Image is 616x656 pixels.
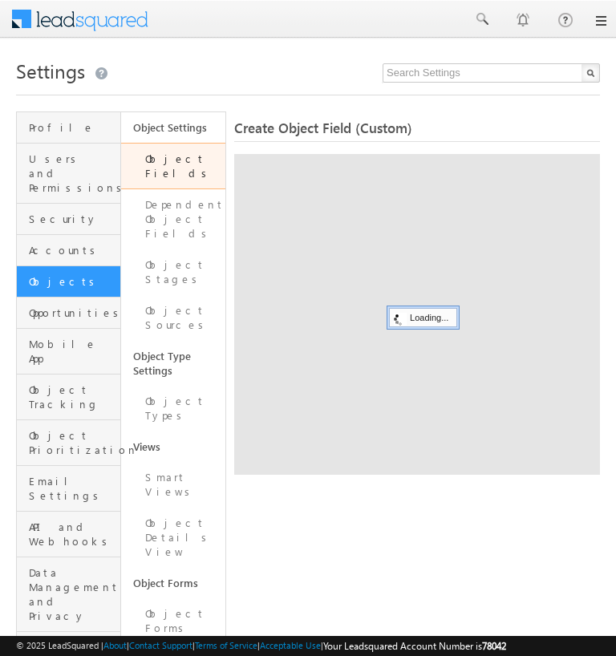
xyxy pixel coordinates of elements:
a: Mobile App [17,329,120,375]
span: Settings [16,58,85,83]
a: About [103,640,127,650]
span: Accounts [29,243,116,257]
a: Data Management and Privacy [17,557,120,632]
span: Create Object Field (Custom) [234,119,412,137]
span: Mobile App [29,337,116,366]
a: Object Details View [121,508,225,568]
a: API and Webhooks [17,512,120,557]
span: Security [29,212,116,226]
span: Email Settings [29,474,116,503]
input: Search Settings [383,63,600,83]
a: Views [121,431,225,462]
a: Object Prioritization [17,420,120,466]
a: Object Tracking [17,375,120,420]
a: Smart Views [121,462,225,508]
a: Terms of Service [195,640,257,650]
span: API and Webhooks [29,520,116,549]
span: Object Prioritization [29,428,116,457]
span: © 2025 LeadSquared | | | | | [16,638,506,654]
a: Object Sources [121,295,225,341]
a: Object Settings [121,112,225,143]
a: Objects [17,266,120,298]
span: Objects [29,274,116,289]
span: Object Tracking [29,383,116,411]
a: Object Forms [121,598,225,644]
a: Object Fields [121,143,225,189]
a: Contact Support [129,640,192,650]
a: Object Type Settings [121,341,225,386]
a: Object Stages [121,249,225,295]
span: Users and Permissions [29,152,116,195]
span: 78042 [482,640,506,652]
a: Object Types [121,386,225,431]
a: Opportunities [17,298,120,329]
a: Object Forms [121,568,225,598]
a: Accounts [17,235,120,266]
div: Loading... [389,308,457,327]
a: Users and Permissions [17,144,120,204]
span: Profile [29,120,116,135]
a: Profile [17,112,120,144]
a: Acceptable Use [260,640,321,650]
a: Email Settings [17,466,120,512]
span: Opportunities [29,306,116,320]
span: Data Management and Privacy [29,565,116,623]
a: Dependent Object Fields [121,189,225,249]
span: Your Leadsquared Account Number is [323,640,506,652]
a: Security [17,204,120,235]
